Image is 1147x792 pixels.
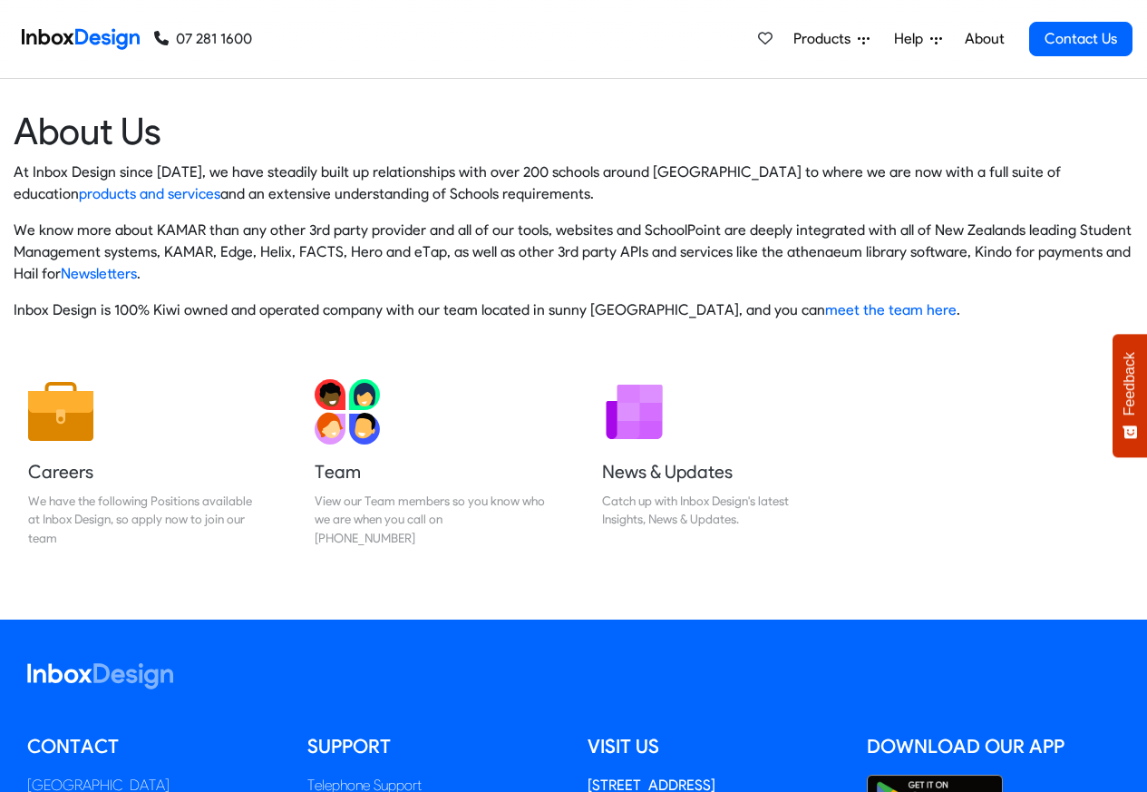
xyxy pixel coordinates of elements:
a: 07 281 1600 [154,28,252,50]
a: Team View our Team members so you know who we are when you call on [PHONE_NUMBER] [300,365,559,562]
h5: Download our App [867,733,1120,760]
a: About [959,21,1009,57]
h5: News & Updates [602,459,832,484]
img: 2022_01_13_icon_team.svg [315,379,380,445]
span: Help [894,28,930,50]
a: Products [786,21,877,57]
a: News & Updates Catch up with Inbox Design's latest Insights, News & Updates. [588,365,847,562]
a: Careers We have the following Positions available at Inbox Design, so apply now to join our team [14,365,273,562]
a: Help [887,21,949,57]
span: Feedback [1122,352,1138,416]
h5: Careers [28,459,258,484]
button: Feedback - Show survey [1113,334,1147,457]
p: At Inbox Design since [DATE], we have steadily built up relationships with over 200 schools aroun... [14,161,1133,205]
p: Inbox Design is 100% Kiwi owned and operated company with our team located in sunny [GEOGRAPHIC_D... [14,299,1133,321]
h5: Support [307,733,560,760]
a: Newsletters [61,265,137,282]
div: Catch up with Inbox Design's latest Insights, News & Updates. [602,492,832,529]
div: We have the following Positions available at Inbox Design, so apply now to join our team [28,492,258,547]
h5: Visit us [588,733,841,760]
span: Products [793,28,858,50]
img: logo_inboxdesign_white.svg [27,663,173,689]
img: 2022_01_12_icon_newsletter.svg [602,379,667,445]
a: products and services [79,185,220,202]
a: Contact Us [1029,22,1132,56]
a: meet the team here [825,301,957,318]
heading: About Us [14,108,1133,154]
img: 2022_01_13_icon_job.svg [28,379,93,445]
h5: Team [315,459,545,484]
div: View our Team members so you know who we are when you call on [PHONE_NUMBER] [315,492,545,547]
p: We know more about KAMAR than any other 3rd party provider and all of our tools, websites and Sch... [14,220,1133,285]
h5: Contact [27,733,280,760]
